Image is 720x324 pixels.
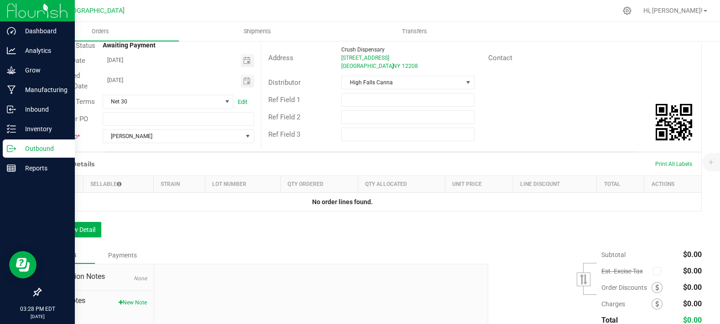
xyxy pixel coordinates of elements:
span: Subtotal [601,251,626,258]
p: Dashboard [16,26,71,36]
span: 12208 [402,63,418,69]
a: Shipments [179,22,336,41]
span: Transfers [390,27,439,36]
div: Manage settings [621,6,633,15]
span: Ref Field 2 [268,113,300,121]
th: Strain [153,176,205,193]
inline-svg: Outbound [7,144,16,153]
p: Inbound [16,104,71,115]
span: None [134,275,147,282]
iframe: Resource center [9,251,37,278]
span: Orders [79,27,121,36]
inline-svg: Manufacturing [7,85,16,94]
span: [STREET_ADDRESS] [341,55,389,61]
a: Edit [238,98,247,105]
span: [GEOGRAPHIC_DATA] [62,7,125,15]
p: [DATE] [4,313,71,320]
span: Ref Field 1 [268,96,300,104]
th: Qty Allocated [358,176,445,193]
span: Crush Dispensary [341,46,385,53]
span: High Falls Canna [342,76,462,89]
qrcode: 00000674 [656,104,692,140]
th: Sellable [83,176,154,193]
span: [GEOGRAPHIC_DATA] [341,63,394,69]
th: Total [597,176,644,193]
span: $0.00 [683,283,702,292]
th: Actions [644,176,701,193]
span: Charges [601,300,652,308]
span: $0.00 [683,299,702,308]
strong: Awaiting Payment [103,41,156,49]
th: Lot Number [205,176,281,193]
inline-svg: Analytics [7,46,16,55]
span: Print All Labels [655,161,692,167]
inline-svg: Inventory [7,124,16,134]
span: Shipments [231,27,283,36]
p: 03:28 PM EDT [4,305,71,313]
inline-svg: Inbound [7,105,16,114]
span: Toggle calendar [241,75,254,87]
inline-svg: Reports [7,164,16,173]
strong: No order lines found. [312,198,373,206]
p: Grow [16,65,71,76]
th: Line Discount [513,176,597,193]
p: Analytics [16,45,71,56]
span: Order Notes [47,295,147,306]
span: Destination Notes [47,271,147,282]
span: Contact [488,54,512,62]
inline-svg: Dashboard [7,26,16,36]
p: Manufacturing [16,84,71,95]
inline-svg: Grow [7,66,16,75]
span: Address [268,54,293,62]
th: Unit Price [445,176,513,193]
img: Scan me! [656,104,692,140]
span: Est. Excise Tax [601,267,649,275]
span: $0.00 [683,267,702,275]
span: Net 30 [103,95,222,108]
th: Qty Ordered [280,176,358,193]
span: Ref Field 3 [268,130,300,139]
span: $0.00 [683,250,702,259]
p: Inventory [16,123,71,134]
span: Order Discounts [601,284,652,291]
span: Hi, [PERSON_NAME]! [643,7,703,14]
span: , [392,63,393,69]
div: Payments [95,247,150,263]
span: Calculate excise tax [653,265,665,278]
span: Toggle calendar [241,54,254,67]
p: Outbound [16,143,71,154]
span: [PERSON_NAME] [103,130,242,143]
span: Distributor [268,78,301,87]
button: New Note [119,298,147,307]
a: Orders [22,22,179,41]
p: Reports [16,163,71,174]
a: Transfers [336,22,493,41]
span: NY [393,63,400,69]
